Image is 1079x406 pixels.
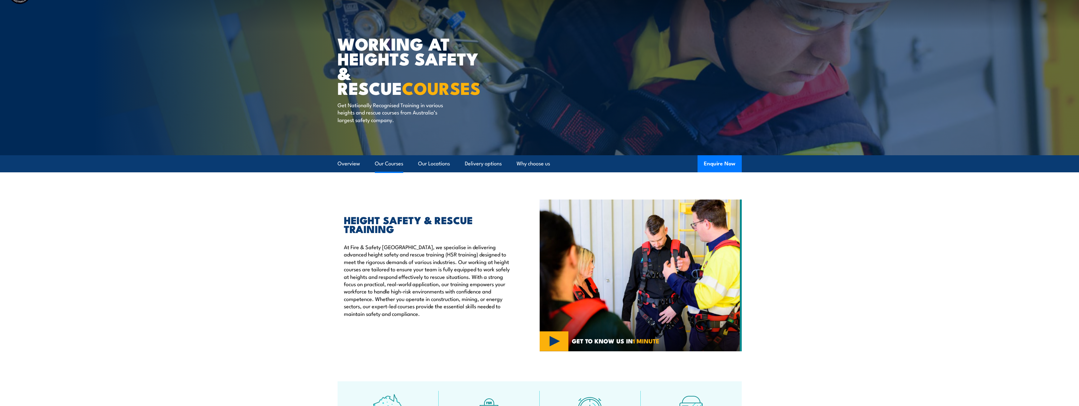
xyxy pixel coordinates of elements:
strong: COURSES [402,74,481,101]
strong: 1 MINUTE [633,336,659,345]
p: At Fire & Safety [GEOGRAPHIC_DATA], we specialise in delivering advanced height safety and rescue... [344,243,511,317]
p: Get Nationally Recognised Training in various heights and rescue courses from Australia’s largest... [338,101,453,123]
a: Delivery options [465,155,502,172]
img: Fire & Safety Australia offer working at heights courses and training [540,200,742,351]
h1: WORKING AT HEIGHTS SAFETY & RESCUE [338,36,494,95]
span: GET TO KNOW US IN [572,338,659,344]
a: Our Locations [418,155,450,172]
a: Our Courses [375,155,403,172]
a: Why choose us [517,155,550,172]
h2: HEIGHT SAFETY & RESCUE TRAINING [344,215,511,233]
a: Overview [338,155,360,172]
button: Enquire Now [698,155,742,172]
